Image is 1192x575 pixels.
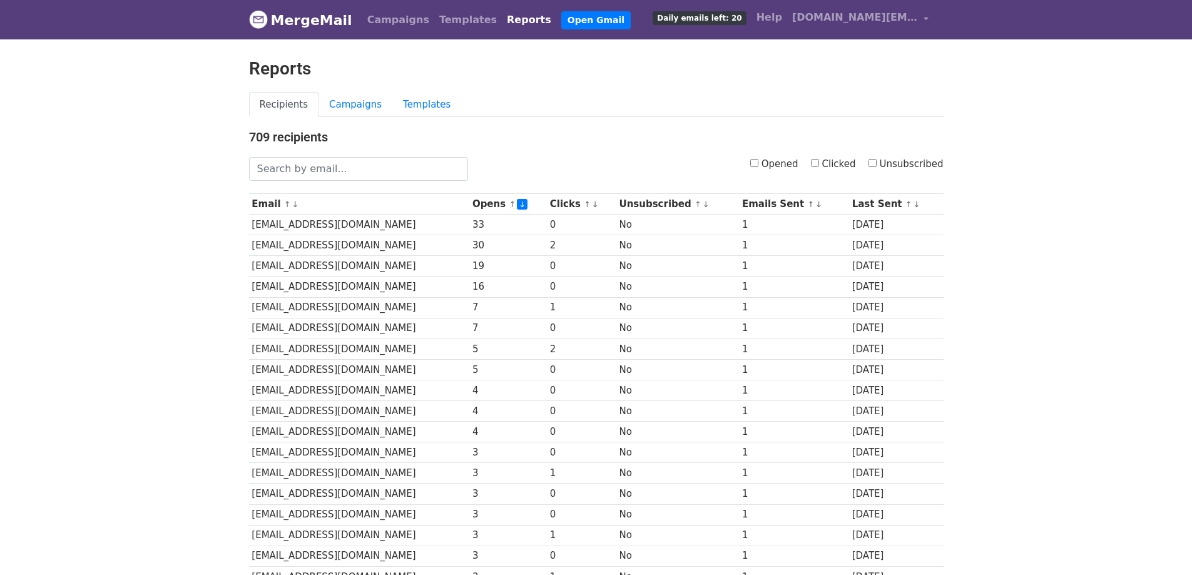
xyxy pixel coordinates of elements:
[392,92,461,118] a: Templates
[616,504,739,525] td: No
[616,277,739,297] td: No
[509,200,516,209] a: ↑
[292,200,299,209] a: ↓
[469,380,547,400] td: 4
[616,215,739,235] td: No
[750,157,798,171] label: Opened
[739,359,849,380] td: 1
[469,194,547,215] th: Opens
[362,8,434,33] a: Campaigns
[695,200,701,209] a: ↑
[469,235,547,256] td: 30
[849,297,944,318] td: [DATE]
[739,215,849,235] td: 1
[616,297,739,318] td: No
[739,422,849,442] td: 1
[849,359,944,380] td: [DATE]
[469,504,547,525] td: 3
[249,442,470,463] td: [EMAIL_ADDRESS][DOMAIN_NAME]
[249,130,944,145] h4: 709 recipients
[469,359,547,380] td: 5
[739,463,849,484] td: 1
[739,277,849,297] td: 1
[815,200,822,209] a: ↓
[249,157,468,181] input: Search by email...
[249,7,352,33] a: MergeMail
[616,401,739,422] td: No
[616,235,739,256] td: No
[739,256,849,277] td: 1
[547,215,616,235] td: 0
[249,297,470,318] td: [EMAIL_ADDRESS][DOMAIN_NAME]
[739,297,849,318] td: 1
[469,463,547,484] td: 3
[249,359,470,380] td: [EMAIL_ADDRESS][DOMAIN_NAME]
[653,11,746,25] span: Daily emails left: 20
[849,194,944,215] th: Last Sent
[547,504,616,525] td: 0
[849,215,944,235] td: [DATE]
[616,256,739,277] td: No
[547,463,616,484] td: 1
[547,359,616,380] td: 0
[249,504,470,525] td: [EMAIL_ADDRESS][DOMAIN_NAME]
[517,199,527,210] a: ↓
[469,442,547,463] td: 3
[849,318,944,338] td: [DATE]
[469,215,547,235] td: 33
[739,338,849,359] td: 1
[547,546,616,566] td: 0
[739,546,849,566] td: 1
[739,194,849,215] th: Emails Sent
[849,463,944,484] td: [DATE]
[750,159,758,167] input: Opened
[739,442,849,463] td: 1
[249,318,470,338] td: [EMAIL_ADDRESS][DOMAIN_NAME]
[249,546,470,566] td: [EMAIL_ADDRESS][DOMAIN_NAME]
[849,277,944,297] td: [DATE]
[547,338,616,359] td: 2
[249,92,319,118] a: Recipients
[249,338,470,359] td: [EMAIL_ADDRESS][DOMAIN_NAME]
[849,338,944,359] td: [DATE]
[249,380,470,400] td: [EMAIL_ADDRESS][DOMAIN_NAME]
[616,525,739,546] td: No
[849,256,944,277] td: [DATE]
[547,484,616,504] td: 0
[318,92,392,118] a: Campaigns
[249,422,470,442] td: [EMAIL_ADDRESS][DOMAIN_NAME]
[434,8,502,33] a: Templates
[547,401,616,422] td: 0
[249,215,470,235] td: [EMAIL_ADDRESS][DOMAIN_NAME]
[792,10,917,25] span: [DOMAIN_NAME][EMAIL_ADDRESS][DOMAIN_NAME]
[616,484,739,504] td: No
[739,504,849,525] td: 1
[787,5,934,34] a: [DOMAIN_NAME][EMAIL_ADDRESS][DOMAIN_NAME]
[616,442,739,463] td: No
[561,11,631,29] a: Open Gmail
[616,359,739,380] td: No
[592,200,599,209] a: ↓
[547,380,616,400] td: 0
[584,200,591,209] a: ↑
[616,318,739,338] td: No
[616,380,739,400] td: No
[469,401,547,422] td: 4
[849,484,944,504] td: [DATE]
[616,422,739,442] td: No
[249,401,470,422] td: [EMAIL_ADDRESS][DOMAIN_NAME]
[547,277,616,297] td: 0
[616,546,739,566] td: No
[905,200,912,209] a: ↑
[547,442,616,463] td: 0
[469,318,547,338] td: 7
[869,157,944,171] label: Unsubscribed
[469,484,547,504] td: 3
[249,277,470,297] td: [EMAIL_ADDRESS][DOMAIN_NAME]
[249,194,470,215] th: Email
[249,235,470,256] td: [EMAIL_ADDRESS][DOMAIN_NAME]
[869,159,877,167] input: Unsubscribed
[469,277,547,297] td: 16
[849,442,944,463] td: [DATE]
[249,10,268,29] img: MergeMail logo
